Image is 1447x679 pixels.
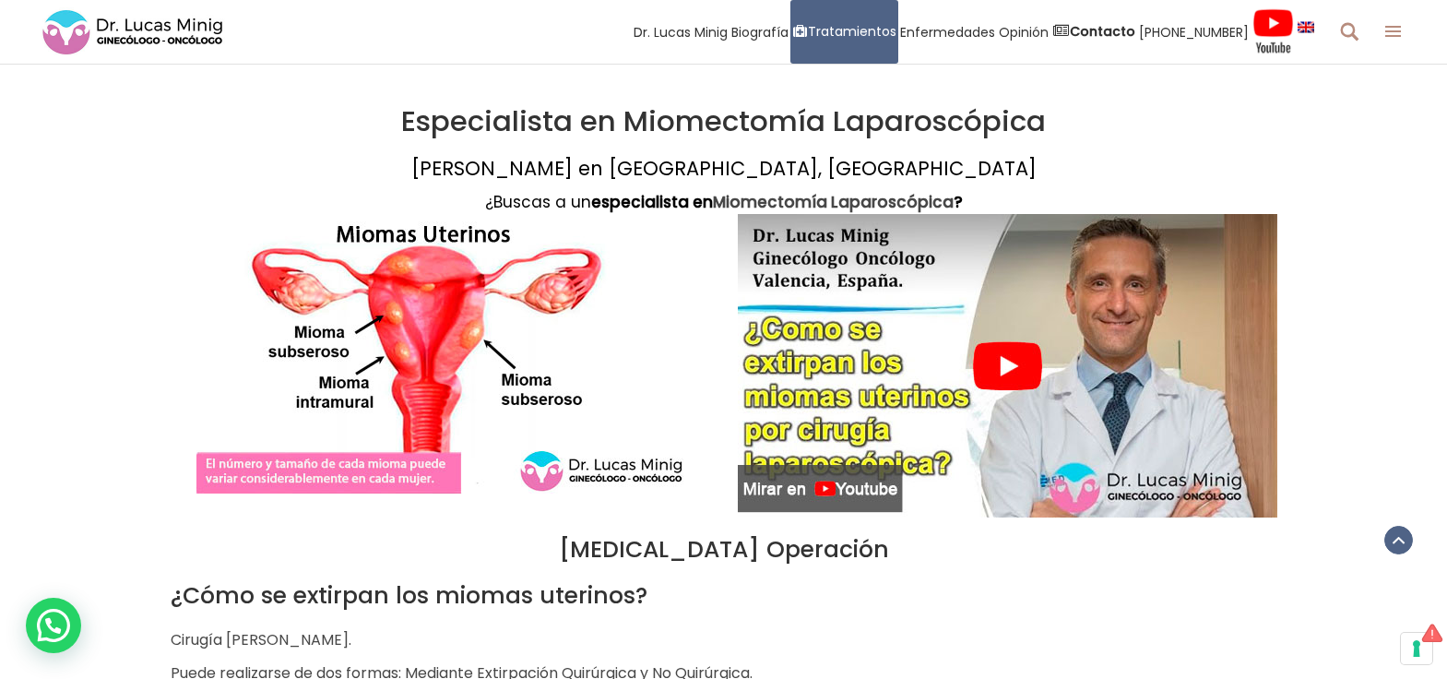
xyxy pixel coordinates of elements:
img: Videos Youtube Ginecología [1252,8,1294,54]
h2: [MEDICAL_DATA] Operación [171,536,1277,564]
span: Opinión [999,21,1049,42]
img: language english [1298,21,1314,32]
span: Biografía [731,21,789,42]
span: [PHONE_NUMBER] [1139,21,1249,42]
span: ? [954,191,963,213]
img: Como se extirpan los miomas uterinos por cirugía laparoscópica [738,214,1277,518]
img: Cirugía Miomas en el útero. Intramurales, subsesoros. [196,214,684,494]
strong: Miomectomía Laparoscópica [713,191,954,213]
span: Dr. Lucas Minig [634,21,728,42]
h1: Especialista en Miomectomía Laparoscópica [171,103,1277,138]
strong: especialista en [591,191,713,213]
span: ¿Buscas a un [485,191,713,213]
span: Enfermedades [900,21,995,42]
span: Tratamientos [808,21,896,42]
h2: ¿Cómo se extirpan los miomas uterinos? [171,582,1277,610]
strong: Contacto [1070,22,1135,41]
p: Cirugía [PERSON_NAME]. [171,628,1277,652]
span: [PERSON_NAME] en [GEOGRAPHIC_DATA], [GEOGRAPHIC_DATA] [411,155,1037,182]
